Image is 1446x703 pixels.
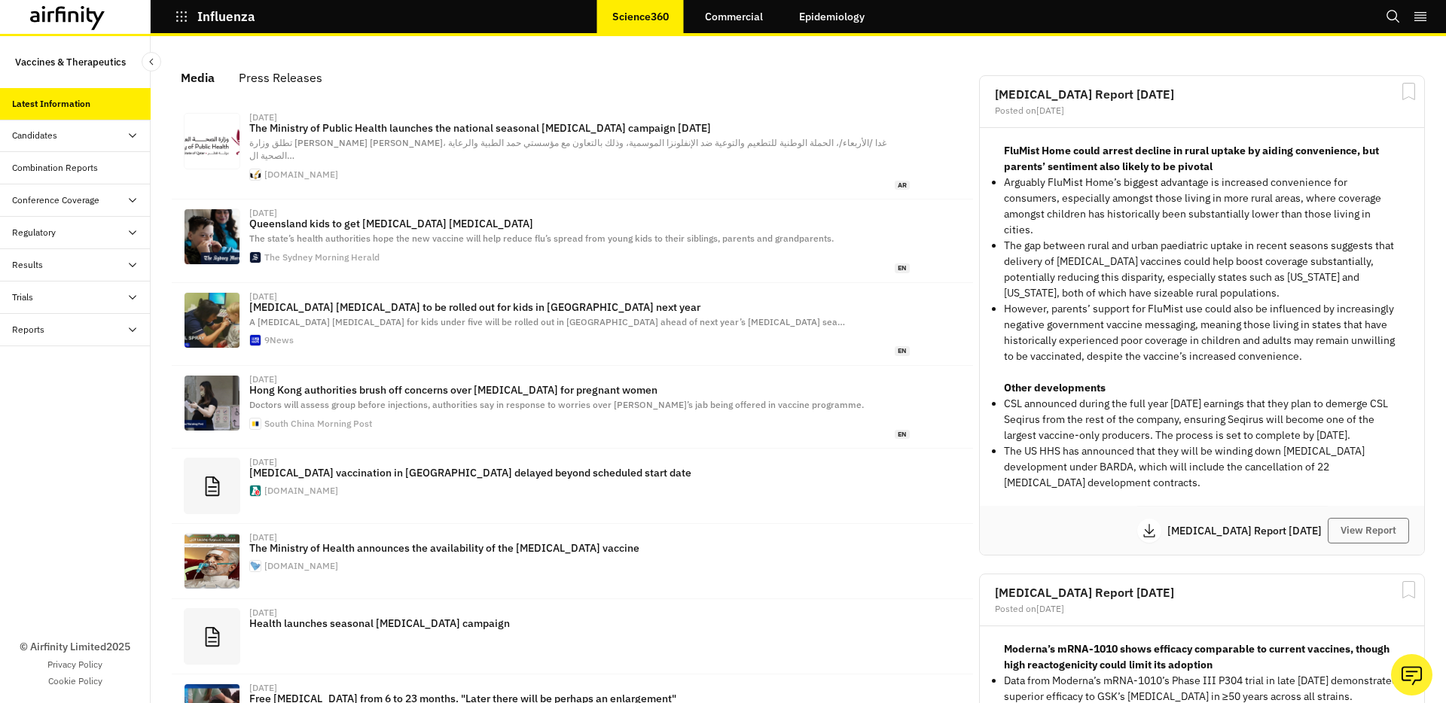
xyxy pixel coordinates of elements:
[172,104,973,199] a: [DATE]The Ministry of Public Health launches the national seasonal [MEDICAL_DATA] campaign [DATE]...
[250,561,261,571] img: favicon.ico
[12,323,44,336] div: Reports
[15,48,126,76] p: Vaccines & Therapeutics
[895,263,910,273] span: en
[264,170,338,179] div: [DOMAIN_NAME]
[47,658,102,671] a: Privacy Policy
[1004,301,1400,364] p: However, parents’ support for FluMist use could also be influenced by increasingly negative gover...
[249,608,277,617] div: [DATE]
[250,335,261,345] img: apple-touch-icon.3f217102.png
[995,586,1409,598] h2: [MEDICAL_DATA] Report [DATE]
[1399,82,1418,101] svg: Bookmark Report
[1328,518,1409,543] button: View Report
[264,561,338,571] div: [DOMAIN_NAME]
[172,199,973,282] a: [DATE]Queensland kids to get [MEDICAL_DATA] [MEDICAL_DATA]The state’s health authorities hope the...
[250,485,261,496] img: favicon.ico
[249,467,910,479] p: [MEDICAL_DATA] vaccination in [GEOGRAPHIC_DATA] delayed beyond scheduled start date
[181,66,215,89] div: Media
[249,375,277,384] div: [DATE]
[995,604,1409,613] div: Posted on [DATE]
[264,486,338,495] div: [DOMAIN_NAME]
[1004,175,1400,238] p: Arguably FluMist Home’s biggest advantage is increased convenience for consumers, especially amon...
[1386,4,1401,29] button: Search
[20,639,130,655] p: © Airfinity Limited 2025
[185,114,239,169] img: 20250916_1758031490-765.PNG
[1004,443,1400,491] p: The US HHS has announced that they will be winding down [MEDICAL_DATA] development under BARDA, w...
[1004,396,1400,443] p: CSL announced during the full year [DATE] earnings that they plan to demerge CSL Seqirus from the...
[612,11,669,23] p: Science360
[1391,654,1432,695] button: Ask our analysts
[249,137,886,161] span: تطلق وزارة [PERSON_NAME] [PERSON_NAME]، غدا /الأربعاء/، الحملة الوطنية للتطعيم والتوعية ضد الإنفل...
[12,161,98,175] div: Combination Reports
[249,113,277,122] div: [DATE]
[172,366,973,449] a: [DATE]Hong Kong authorities brush off concerns over [MEDICAL_DATA] for pregnant womenDoctors will...
[249,292,277,301] div: [DATE]
[995,106,1409,115] div: Posted on [DATE]
[895,346,910,356] span: en
[142,52,161,72] button: Close Sidebar
[12,129,57,142] div: Candidates
[249,617,910,629] p: Health launches seasonal [MEDICAL_DATA] campaign
[172,524,973,599] a: [DATE]The Ministry of Health announces the availability of the [MEDICAL_DATA] vaccine[DOMAIN_NAME]
[895,430,910,440] span: en
[12,97,90,111] div: Latest Information
[264,336,294,345] div: 9News
[185,534,239,589] img: ln20250915_1-t.jpg
[249,683,277,692] div: [DATE]
[12,258,43,272] div: Results
[12,193,99,207] div: Conference Coverage
[250,169,261,180] img: favicon.png
[197,10,255,23] p: Influenza
[250,252,261,263] img: smh.ico
[249,301,910,313] p: [MEDICAL_DATA] [MEDICAL_DATA] to be rolled out for kids in [GEOGRAPHIC_DATA] next year
[264,419,372,428] div: South China Morning Post
[1004,381,1106,394] strong: Other developments
[249,399,864,410] span: Doctors will assess group before injections, authorities say in response to worries over [PERSON_...
[249,218,910,230] p: Queensland kids to get [MEDICAL_DATA] [MEDICAL_DATA]
[185,376,239,431] img: ab091d5b-7291-4ce8-af9f-2eb5ec3fc78d_b358d0fd.jpg
[48,674,102,688] a: Cookie Policy
[185,293,239,348] img: https%3A%2F%2Fprod.static9.net.au%2Ffs%2F8460890a-7bc1-4a1d-9518-d3c386c372d1
[239,66,322,89] div: Press Releases
[249,533,277,542] div: [DATE]
[249,458,277,467] div: [DATE]
[12,226,56,239] div: Regulatory
[1004,144,1379,173] strong: FluMist Home could arrest decline in rural uptake by aiding convenience, but parents’ sentiment a...
[185,209,239,264] img: 0e2e58291b15dc4a833a424216cc3c262ce8444e
[249,233,834,244] span: The state’s health authorities hope the new vaccine will help reduce flu’s spread from young kids...
[1399,580,1418,599] svg: Bookmark Report
[172,283,973,366] a: [DATE][MEDICAL_DATA] [MEDICAL_DATA] to be rolled out for kids in [GEOGRAPHIC_DATA] next yearA [ME...
[1004,642,1390,671] strong: Moderna’s mRNA-1010 shows efficacy comparable to current vaccines, though high reactogenicity cou...
[249,316,845,327] span: A [MEDICAL_DATA] [MEDICAL_DATA] for kids under five will be rolled out in [GEOGRAPHIC_DATA] ahead...
[249,122,910,134] p: The Ministry of Public Health launches the national seasonal [MEDICAL_DATA] campaign [DATE]
[249,384,910,396] p: Hong Kong authorities brush off concerns over [MEDICAL_DATA] for pregnant women
[250,418,261,429] img: scmp-icon-256x256.png
[172,599,973,674] a: [DATE]Health launches seasonal [MEDICAL_DATA] campaign
[895,181,910,190] span: ar
[172,449,973,524] a: [DATE][MEDICAL_DATA] vaccination in [GEOGRAPHIC_DATA] delayed beyond scheduled start date[DOMAIN_...
[264,253,380,262] div: The Sydney Morning Herald
[1167,525,1328,536] p: [MEDICAL_DATA] Report [DATE]
[175,4,255,29] button: Influenza
[12,291,33,304] div: Trials
[249,542,910,554] p: The Ministry of Health announces the availability of the [MEDICAL_DATA] vaccine
[249,208,277,218] div: [DATE]
[1004,238,1400,301] p: The gap between rural and urban paediatric uptake in recent seasons suggests that delivery of [ME...
[995,88,1409,100] h2: [MEDICAL_DATA] Report [DATE]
